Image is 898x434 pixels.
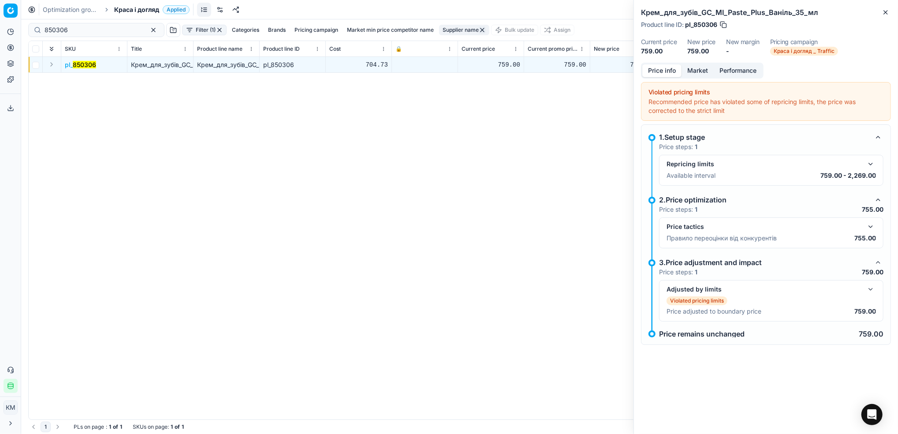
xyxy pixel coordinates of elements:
dd: 759.00 [687,47,715,56]
p: 759.00 [862,268,883,277]
span: pl_850306 [685,20,717,29]
dt: Pricing campaign [770,39,838,45]
dd: - [726,47,760,56]
div: 704.73 [329,60,388,69]
p: 759.00 [854,307,876,316]
div: Price tactics [667,222,862,231]
strong: 1 [182,423,184,430]
button: 1 [41,422,51,432]
button: Expand [46,59,57,70]
div: 759.00 [594,60,652,69]
button: КM [4,400,18,415]
button: Brands [265,25,289,35]
div: 1.Setup stage [659,132,869,142]
p: Price adjusted to boundary price [667,307,761,316]
span: КM [4,401,17,414]
p: Price steps: [659,205,697,214]
button: Assign [540,25,574,35]
div: Recommended price has violated some of repricing limits, the price was corrected to the strict limit [648,97,883,115]
p: 755.00 [854,234,876,243]
div: Violated pricing limits [648,88,883,97]
button: Filter (1) [182,25,227,35]
p: Price remains unchanged [659,330,745,337]
strong: 1 [171,423,173,430]
span: Applied [163,5,190,14]
button: Pricing campaign [291,25,342,35]
button: Market [682,64,714,77]
strong: 1 [109,423,111,430]
span: SKUs on page : [133,423,169,430]
span: Краса і доглядApplied [114,5,190,14]
span: SKU [65,45,76,52]
p: Violated pricing limits [670,297,724,304]
dt: New price [687,39,715,45]
div: Крем_для_зубів_GC_MI_Paste_Plus_Ваніль_35_мл [197,60,256,69]
p: Price steps: [659,268,697,277]
nav: breadcrumb [43,5,190,14]
span: Краса і догляд [114,5,159,14]
dd: 759.00 [641,47,677,56]
button: pl_850306 [65,60,96,69]
p: Price steps: [659,142,697,151]
button: Go to previous page [28,422,39,432]
button: Bulk update [491,25,538,35]
strong: 1 [695,143,697,150]
span: New price [594,45,619,52]
p: 759.00 [859,330,883,337]
span: Title [131,45,142,52]
button: Market min price competitor name [343,25,437,35]
p: Правило переоцінки від конкурентів [667,234,777,243]
strong: of [175,423,180,430]
span: Крем_для_зубів_GC_MI_Paste_Plus_Ваніль_35_мл [131,61,276,68]
div: 759.00 [528,60,586,69]
h2: Крем_для_зубів_GC_MI_Paste_Plus_Ваніль_35_мл [641,7,891,18]
span: PLs on page [74,423,104,430]
a: Optimization groups [43,5,99,14]
button: Supplier name [439,25,489,35]
div: Adjusted by limits [667,285,862,294]
span: Product line ID [263,45,300,52]
p: 759.00 - 2,269.00 [820,171,876,180]
span: Current promo price [528,45,578,52]
input: Search by SKU or title [45,26,141,34]
span: pl_ [65,60,96,69]
div: Open Intercom Messenger [861,404,883,425]
dt: Current price [641,39,677,45]
button: Go to next page [52,422,63,432]
div: pl_850306 [263,60,322,69]
div: Repricing limits [667,160,862,168]
button: Performance [714,64,762,77]
strong: of [113,423,118,430]
nav: pagination [28,422,63,432]
strong: 1 [120,423,122,430]
div: : [74,423,122,430]
button: Price info [642,64,682,77]
span: Cost [329,45,341,52]
button: Expand all [46,44,57,54]
strong: 1 [695,206,697,213]
p: Available interval [667,171,715,180]
span: Product line name [197,45,242,52]
div: 3.Price adjustment and impact [659,257,869,268]
div: 759.00 [462,60,520,69]
p: 755.00 [862,205,883,214]
span: Краса і догляд _ Traffic [770,47,838,56]
dt: New margin [726,39,760,45]
span: Product line ID : [641,22,683,28]
div: 2.Price optimization [659,195,869,205]
mark: 850306 [73,61,96,68]
button: Categories [228,25,263,35]
span: 🔒 [395,45,402,52]
strong: 1 [695,268,697,276]
span: Current price [462,45,495,52]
